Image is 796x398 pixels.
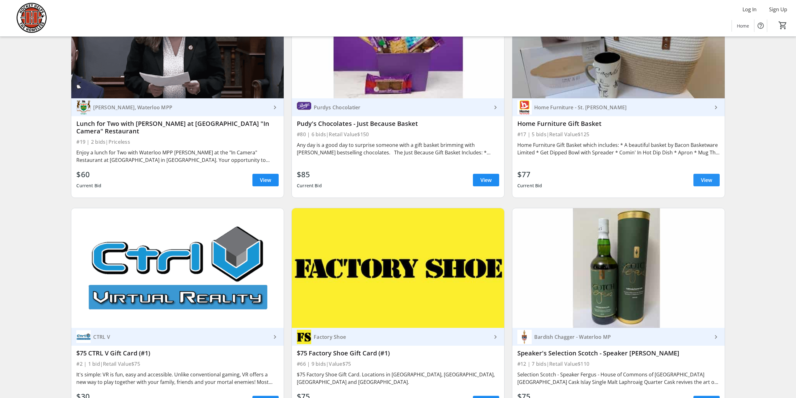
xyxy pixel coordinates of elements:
[292,98,504,116] a: Purdys ChocolatierPurdys Chocolatier
[764,4,792,14] button: Sign Up
[517,330,532,344] img: Bardish Chagger - Waterloo MP
[480,176,492,184] span: View
[297,371,499,386] div: $75 Factory Shoe Gift Card. Locations in [GEOGRAPHIC_DATA], [GEOGRAPHIC_DATA], [GEOGRAPHIC_DATA] ...
[512,208,725,328] img: Speaker's Selection Scotch - Speaker Fergus
[297,130,499,139] div: #80 | 6 bids | Retail Value $150
[517,371,720,386] div: Selection Scotch - Speaker Fergus - House of Commons of [GEOGRAPHIC_DATA] [GEOGRAPHIC_DATA] Cask ...
[517,100,532,115] img: Home Furniture - St. Jacobs
[512,98,725,116] a: Home Furniture - St. JacobsHome Furniture - St. [PERSON_NAME]
[76,330,91,344] img: CTRL V
[738,4,762,14] button: Log In
[71,328,284,346] a: CTRL VCTRL V
[743,6,757,13] span: Log In
[473,174,499,186] a: View
[754,19,767,32] button: Help
[517,169,542,180] div: $77
[76,180,101,191] div: Current Bid
[292,208,504,328] img: $75 Factory Shoe Gift Card (#1)
[76,149,279,164] div: Enjoy a lunch for Two with Waterloo MPP [PERSON_NAME] at the "In Camera" Restaurant at [GEOGRAPHI...
[311,104,492,111] div: Purdys Chocolatier
[76,169,101,180] div: $60
[297,349,499,357] div: $75 Factory Shoe Gift Card (#1)
[76,371,279,386] div: It's simple: VR is fun, easy and accessible. Unlike conventional gaming, VR offers a new way to p...
[71,98,284,116] a: Catherine Fife, Waterloo MPP[PERSON_NAME], Waterloo MPP
[512,328,725,346] a: Bardish Chagger - Waterloo MPBardish Chagger - Waterloo MP
[91,104,271,111] div: [PERSON_NAME], Waterloo MPP
[517,120,720,127] div: Home Furniture Gift Basket
[297,141,499,156] div: Any day is a good day to surprise someone with a gift basket brimming with [PERSON_NAME] bestsell...
[712,104,720,111] mat-icon: keyboard_arrow_right
[71,208,284,328] img: $75 CTRL V Gift Card (#1)
[91,334,271,340] div: CTRL V
[712,333,720,341] mat-icon: keyboard_arrow_right
[76,349,279,357] div: $75 CTRL V Gift Card (#1)
[517,180,542,191] div: Current Bid
[492,104,499,111] mat-icon: keyboard_arrow_right
[517,130,720,139] div: #17 | 5 bids | Retail Value $125
[297,120,499,127] div: Pudy's Chocolates - Just Because Basket
[76,359,279,368] div: #2 | 1 bid | Retail Value $75
[4,3,59,34] img: Hockey Helps the Homeless's Logo
[532,104,712,111] div: Home Furniture - St. [PERSON_NAME]
[693,174,720,186] a: View
[271,104,279,111] mat-icon: keyboard_arrow_right
[76,120,279,135] div: Lunch for Two with [PERSON_NAME] at [GEOGRAPHIC_DATA] "In Camera" Restaurant
[737,23,749,29] span: Home
[532,334,712,340] div: Bardish Chagger - Waterloo MP
[297,100,311,115] img: Purdys Chocolatier
[76,137,279,146] div: #19 | 2 bids | Priceless
[311,334,492,340] div: Factory Shoe
[260,176,271,184] span: View
[517,141,720,156] div: Home Furniture Gift Basket which includes: * A beautiful basket by Bacon Basketware Limited * Get...
[297,180,322,191] div: Current Bid
[732,20,754,32] a: Home
[271,333,279,341] mat-icon: keyboard_arrow_right
[701,176,712,184] span: View
[777,20,788,31] button: Cart
[517,349,720,357] div: Speaker's Selection Scotch - Speaker [PERSON_NAME]
[517,359,720,368] div: #12 | 7 bids | Retail Value $110
[297,169,322,180] div: $85
[297,330,311,344] img: Factory Shoe
[769,6,787,13] span: Sign Up
[252,174,279,186] a: View
[297,359,499,368] div: #66 | 9 bids | Value $75
[492,333,499,341] mat-icon: keyboard_arrow_right
[76,100,91,115] img: Catherine Fife, Waterloo MPP
[292,328,504,346] a: Factory ShoeFactory Shoe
